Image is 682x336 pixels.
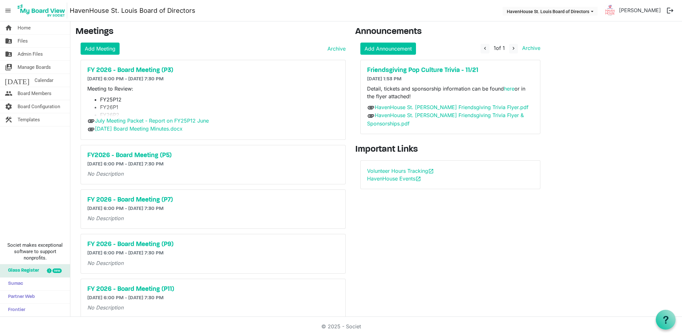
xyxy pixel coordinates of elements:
span: folder_shared [5,48,12,60]
span: navigate_next [511,45,516,51]
a: FY2026 - Board Meeting (P5) [87,152,339,159]
span: open_in_new [415,176,421,182]
span: Admin Files [18,48,43,60]
a: FY 2026 - Board Meeting (P9) [87,241,339,248]
p: No Description [87,259,339,267]
a: Friendsgiving Pop Culture Trivia - 11/21 [367,67,534,74]
a: HavenHouse St. Louis Board of Directors [70,4,195,17]
button: HavenHouse St. Louis Board of Directors dropdownbutton [503,7,598,16]
a: Volunteer Hours Trackingopen_in_new [367,168,434,174]
h3: Announcements [355,27,545,37]
span: attachment [367,112,375,120]
a: HavenHouse St. [PERSON_NAME] Friendsgiving Trivia Flyer.pdf [375,104,529,110]
img: My Board View Logo [16,3,67,19]
div: new [52,268,62,273]
span: construction [5,113,12,126]
span: attachment [87,125,95,133]
a: FY 2026 - Board Meeting (P11) [87,285,339,293]
a: Archive [520,45,540,51]
span: navigate_before [482,45,488,51]
span: folder_shared [5,35,12,47]
h6: [DATE] 6:00 PM - [DATE] 7:30 PM [87,250,339,256]
a: [PERSON_NAME] [616,4,663,17]
span: home [5,21,12,34]
a: Add Announcement [360,43,416,55]
span: Files [18,35,28,47]
h6: [DATE] 6:00 PM - [DATE] 7:30 PM [87,76,339,82]
span: Glass Register [5,264,39,277]
h3: Important Links [355,144,545,155]
span: Templates [18,113,40,126]
a: FY 2026 - Board Meeting (P3) [87,67,339,74]
span: settings [5,100,12,113]
span: attachment [87,117,95,125]
span: switch_account [5,61,12,74]
h6: [DATE] 6:00 PM - [DATE] 7:30 PM [87,161,339,167]
span: people [5,87,12,100]
img: 9yHmkAwa1WZktbjAaRQbXUoTC-w35n_1RwPZRidMcDQtW6T2qPYq6RPglXCGjQAh3ttDT4xffj3PMVeJ3pneRg_thumb.png [604,4,616,17]
a: © 2025 - Societ [321,323,361,330]
a: Archive [325,45,346,52]
li: FY25P12 [100,96,339,103]
h6: [DATE] 6:00 PM - [DATE] 7:30 PM [87,206,339,212]
p: Detail, tickets and sponsorship information can be found or in the flyer attached! [367,85,534,100]
li: FY26P1 [100,103,339,111]
span: [DATE] [5,74,29,87]
span: Frontier [5,304,25,316]
span: Board Configuration [18,100,60,113]
button: logout [663,4,677,17]
span: of 1 [494,45,505,51]
span: open_in_new [428,168,434,174]
span: attachment [367,104,375,111]
span: [DATE] 1:53 PM [367,76,402,82]
button: navigate_before [481,44,490,53]
p: No Description [87,214,339,222]
span: Sumac [5,277,23,290]
span: 1 [494,45,496,51]
button: navigate_next [509,44,518,53]
h3: Meetings [75,27,346,37]
p: No Description [87,170,339,178]
span: Partner Web [5,291,35,303]
a: July Meeting Packet - Report on FY25P12 June [95,117,209,124]
li: FY26P2 [100,111,339,119]
a: here [504,85,514,92]
a: FY 2026 - Board Meeting (P7) [87,196,339,204]
a: My Board View Logo [16,3,70,19]
span: menu [2,4,14,17]
p: No Description [87,304,339,311]
a: [DATE] Board Meeting Minutes.docx [95,125,183,132]
span: Manage Boards [18,61,51,74]
span: Board Members [18,87,51,100]
span: Societ makes exceptional software to support nonprofits. [3,242,67,261]
a: HavenHouse Eventsopen_in_new [367,175,421,182]
h6: [DATE] 6:00 PM - [DATE] 7:30 PM [87,295,339,301]
a: Add Meeting [81,43,120,55]
span: Calendar [35,74,53,87]
p: Meeting to Review: [87,85,339,92]
a: HavenHouse St. [PERSON_NAME] Friendsgiving Trivia Flyer & Sponsorships.pdf [367,112,524,127]
span: Home [18,21,31,34]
